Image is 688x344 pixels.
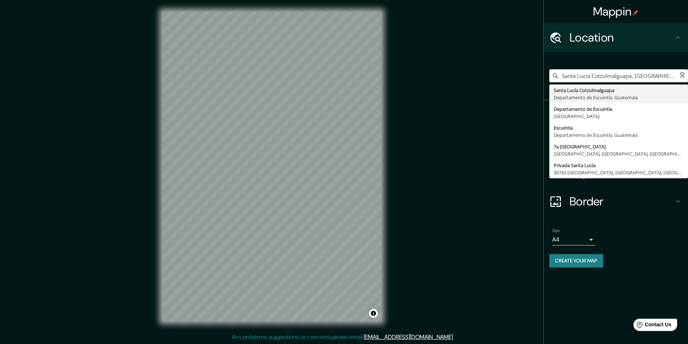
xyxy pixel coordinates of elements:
p: Any problems, suggestions, or concerns please email . [232,333,454,341]
button: Create your map [549,254,603,267]
div: 30783 [GEOGRAPHIC_DATA], [GEOGRAPHIC_DATA], [GEOGRAPHIC_DATA] [554,169,684,176]
div: Escuintla [554,124,684,131]
div: [GEOGRAPHIC_DATA], [GEOGRAPHIC_DATA], [GEOGRAPHIC_DATA] [554,150,684,157]
div: Departamento de Escuintla, Guatemala [554,94,684,101]
div: Layout [544,158,688,187]
div: A4 [552,234,596,245]
div: Location [544,23,688,52]
label: Size [552,228,560,234]
iframe: Help widget launcher [624,316,680,336]
h4: Mappin [593,4,639,19]
div: Style [544,129,688,158]
div: Privada Santa Lucía [554,162,684,169]
div: Departamento de Escuintla [554,105,684,113]
div: Pins [544,100,688,129]
div: Santa Lucía Cotzulmalguapa [554,87,684,94]
a: [EMAIL_ADDRESS][DOMAIN_NAME] [364,333,453,341]
div: Departamento de Escuintla, Guatemala [554,131,684,139]
img: pin-icon.png [633,10,639,16]
div: 7a [GEOGRAPHIC_DATA] [554,143,684,150]
div: [GEOGRAPHIC_DATA] [554,113,684,120]
div: . [455,333,456,341]
h4: Location [570,30,674,45]
input: Pick your city or area [549,69,688,82]
h4: Border [570,194,674,209]
div: Border [544,187,688,216]
canvas: Map [162,12,381,321]
h4: Layout [570,165,674,180]
button: Toggle attribution [369,309,378,318]
div: . [454,333,455,341]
